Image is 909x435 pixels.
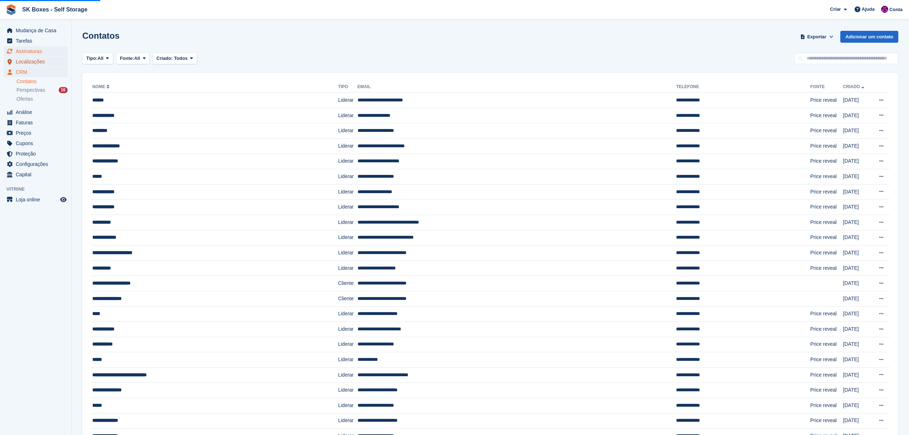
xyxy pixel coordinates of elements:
[16,195,59,205] span: Loja online
[843,108,871,123] td: [DATE]
[16,95,68,103] a: Ofertas
[338,169,358,185] td: Liderar
[843,352,871,368] td: [DATE]
[116,53,150,64] button: Fonte: All
[843,169,871,185] td: [DATE]
[338,337,358,352] td: Liderar
[843,215,871,230] td: [DATE]
[174,56,188,61] span: Todos
[4,46,68,56] a: menu
[338,154,358,169] td: Liderar
[338,93,358,108] td: Liderar
[843,138,871,154] td: [DATE]
[16,86,68,94] a: Perspectivas 16
[338,291,358,306] td: Cliente
[16,36,59,46] span: Tarefas
[338,230,358,245] td: Liderar
[338,260,358,276] td: Liderar
[810,322,843,337] td: Price reveal
[16,78,68,85] a: Contatos
[338,306,358,322] td: Liderar
[134,55,140,62] span: All
[881,6,888,13] img: Mateus Cassange
[810,352,843,368] td: Price reveal
[338,413,358,429] td: Liderar
[889,6,903,13] span: Conta
[338,352,358,368] td: Liderar
[810,200,843,215] td: Price reveal
[16,67,59,77] span: CRM
[338,215,358,230] td: Liderar
[120,55,134,62] span: Fonte:
[16,87,45,94] span: Perspectivas
[810,169,843,185] td: Price reveal
[98,55,104,62] span: All
[59,87,68,93] div: 16
[843,154,871,169] td: [DATE]
[4,149,68,159] a: menu
[4,107,68,117] a: menu
[810,123,843,139] td: Price reveal
[338,108,358,123] td: Liderar
[810,306,843,322] td: Price reveal
[799,31,835,43] button: Exportar
[830,6,841,13] span: Criar
[810,108,843,123] td: Price reveal
[843,260,871,276] td: [DATE]
[810,260,843,276] td: Price reveal
[810,337,843,352] td: Price reveal
[19,4,90,15] a: SK Boxes - Self Storage
[4,169,68,180] a: menu
[843,230,871,245] td: [DATE]
[59,195,68,204] a: Loja de pré-visualização
[4,118,68,128] a: menu
[810,154,843,169] td: Price reveal
[4,25,68,35] a: menu
[810,93,843,108] td: Price reveal
[843,306,871,322] td: [DATE]
[338,184,358,200] td: Liderar
[16,25,59,35] span: Mudança de Casa
[4,67,68,77] a: menu
[156,56,173,61] span: Criado:
[843,84,866,89] a: Criado
[6,186,71,193] span: Vitrine
[843,337,871,352] td: [DATE]
[338,81,358,93] th: Tipo
[807,33,826,40] span: Exportar
[82,31,120,40] h1: Contatos
[4,57,68,67] a: menu
[338,322,358,337] td: Liderar
[16,57,59,67] span: Localizações
[843,383,871,398] td: [DATE]
[843,245,871,261] td: [DATE]
[843,184,871,200] td: [DATE]
[676,81,810,93] th: Telefone
[82,53,113,64] button: Tipo: All
[4,128,68,138] a: menu
[843,123,871,139] td: [DATE]
[338,383,358,398] td: Liderar
[810,383,843,398] td: Price reveal
[338,138,358,154] td: Liderar
[16,138,59,148] span: Cupons
[358,81,676,93] th: Email
[16,118,59,128] span: Faturas
[152,53,197,64] button: Criado: Todos
[16,149,59,159] span: Proteção
[810,230,843,245] td: Price reveal
[843,322,871,337] td: [DATE]
[810,245,843,261] td: Price reveal
[338,123,358,139] td: Liderar
[4,138,68,148] a: menu
[810,138,843,154] td: Price reveal
[810,398,843,414] td: Price reveal
[4,195,68,205] a: menu
[843,200,871,215] td: [DATE]
[843,291,871,306] td: [DATE]
[810,413,843,429] td: Price reveal
[338,245,358,261] td: Liderar
[810,184,843,200] td: Price reveal
[843,93,871,108] td: [DATE]
[16,107,59,117] span: Análise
